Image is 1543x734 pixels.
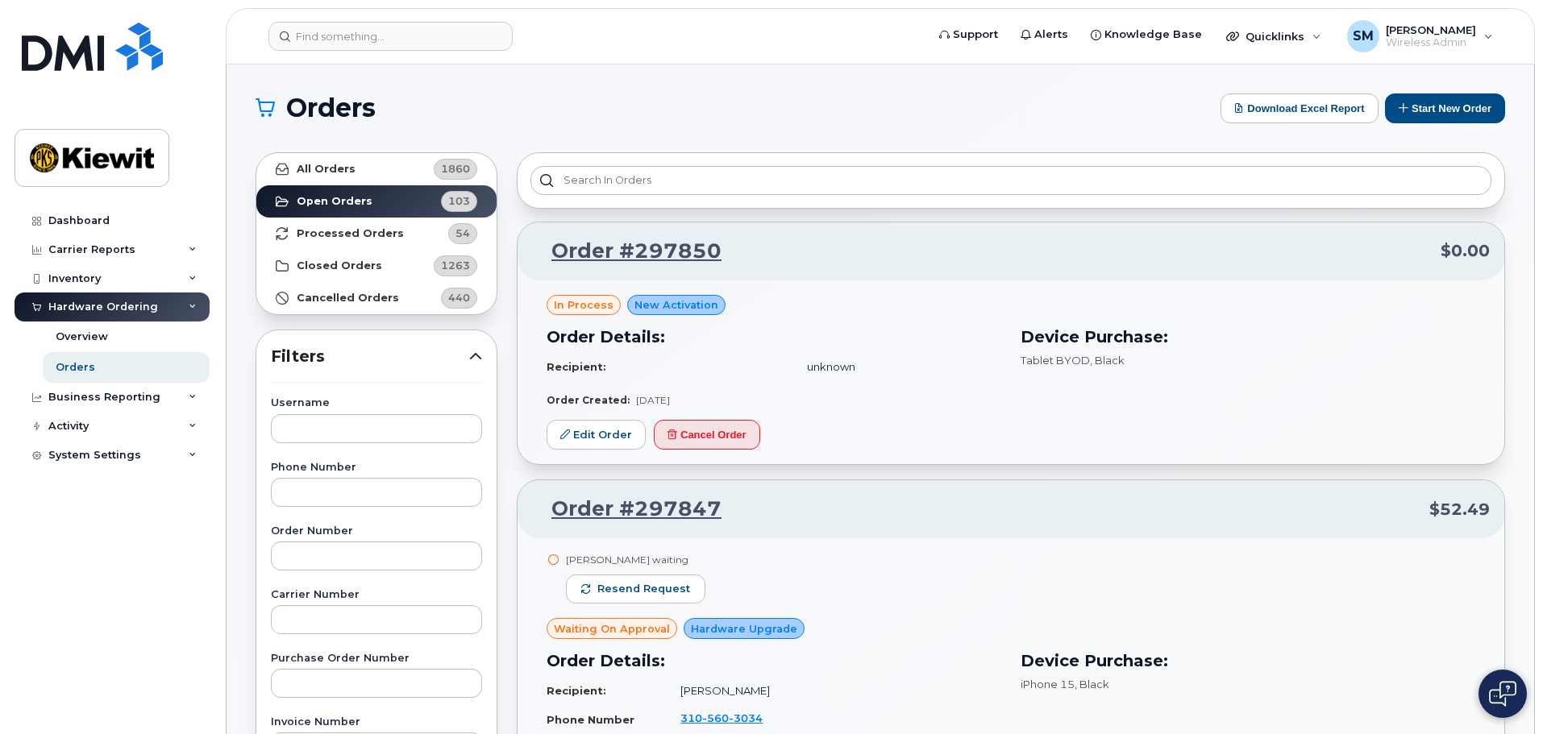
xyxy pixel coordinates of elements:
[666,677,1001,705] td: [PERSON_NAME]
[271,717,482,728] label: Invoice Number
[554,297,613,313] span: in process
[680,711,782,724] a: 3105603034
[1385,93,1505,123] button: Start New Order
[1021,649,1475,673] h3: Device Purchase:
[1075,678,1109,690] span: , Black
[532,495,722,524] a: Order #297847
[271,653,482,664] label: Purchase Order Number
[547,684,606,697] strong: Recipient:
[636,394,670,406] span: [DATE]
[654,420,760,450] button: Cancel Order
[271,462,482,473] label: Phone Number
[1441,239,1490,263] span: $0.00
[1429,498,1490,521] span: $52.49
[566,574,705,603] button: Resend request
[297,292,399,305] strong: Cancelled Orders
[729,711,763,724] span: 3034
[271,398,482,408] label: Username
[256,250,497,282] a: Closed Orders1263
[297,227,404,240] strong: Processed Orders
[530,166,1491,195] input: Search in orders
[547,649,1001,673] h3: Order Details:
[1489,681,1516,707] img: Open chat
[634,297,718,313] span: New Activation
[448,193,470,209] span: 103
[547,713,634,726] strong: Phone Number
[297,163,356,176] strong: All Orders
[256,185,497,218] a: Open Orders103
[297,195,372,208] strong: Open Orders
[256,218,497,250] a: Processed Orders54
[271,526,482,537] label: Order Number
[256,153,497,185] a: All Orders1860
[448,290,470,305] span: 440
[441,258,470,273] span: 1263
[271,345,469,368] span: Filters
[702,711,729,724] span: 560
[691,621,797,637] span: Hardware Upgrade
[547,394,630,406] strong: Order Created:
[441,161,470,176] span: 1860
[1090,354,1125,367] span: , Black
[532,237,722,266] a: Order #297850
[256,282,497,314] a: Cancelled Orders440
[1021,678,1075,690] span: iPhone 15
[547,420,646,450] a: Edit Order
[680,711,763,724] span: 310
[297,259,382,272] strong: Closed Orders
[547,325,1001,349] h3: Order Details:
[1021,354,1090,367] span: Tablet BYOD
[1221,93,1379,123] button: Download Excel Report
[455,226,470,241] span: 54
[566,553,705,566] div: [PERSON_NAME] waiting
[1021,325,1475,349] h3: Device Purchase:
[597,582,690,596] span: Resend request
[554,621,670,637] span: Waiting On Approval
[547,360,606,373] strong: Recipient:
[792,353,1001,381] td: unknown
[271,590,482,600] label: Carrier Number
[286,96,376,120] span: Orders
